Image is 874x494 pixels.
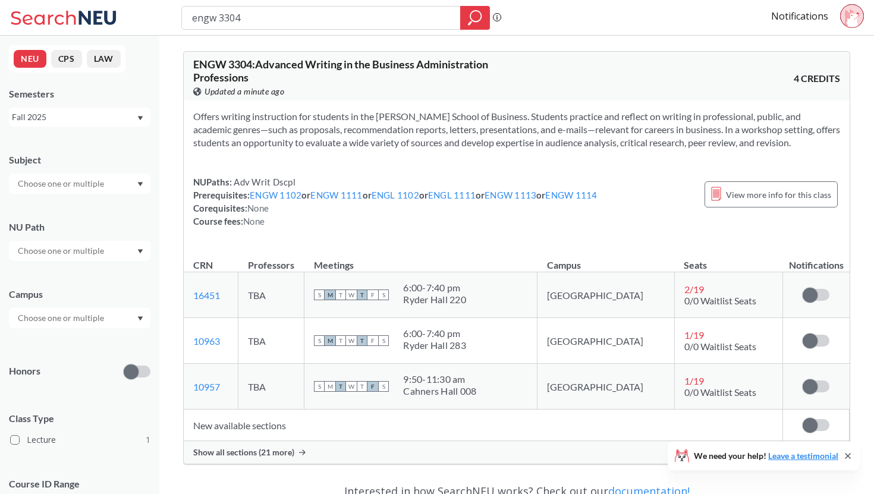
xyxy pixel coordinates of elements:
div: Dropdown arrow [9,174,150,194]
span: S [378,290,389,300]
span: View more info for this class [726,187,831,202]
span: ENGW 3304 : Advanced Writing in the Business Administration Professions [193,58,488,84]
span: Class Type [9,412,150,425]
button: NEU [14,50,46,68]
a: ENGW 1102 [250,190,301,200]
input: Choose one or multiple [12,177,112,191]
div: 6:00 - 7:40 pm [403,328,466,339]
span: Adv Writ Dscpl [232,177,295,187]
input: Choose one or multiple [12,244,112,258]
span: T [357,381,367,392]
div: 9:50 - 11:30 am [403,373,476,385]
div: Dropdown arrow [9,241,150,261]
svg: Dropdown arrow [137,116,143,121]
span: 1 / 19 [684,329,704,341]
div: CRN [193,259,213,272]
span: F [367,335,378,346]
span: M [325,335,335,346]
a: ENGW 1113 [485,190,536,200]
span: F [367,381,378,392]
a: ENGL 1102 [372,190,419,200]
div: Semesters [9,87,150,100]
span: None [247,203,269,213]
p: Honors [9,364,40,378]
button: LAW [87,50,121,68]
div: 6:00 - 7:40 pm [403,282,466,294]
span: 0/0 Waitlist Seats [684,295,756,306]
a: 10963 [193,335,220,347]
section: Offers writing instruction for students in the [PERSON_NAME] School of Business. Students practic... [193,110,840,149]
input: Class, professor, course number, "phrase" [191,8,452,28]
a: ENGW 1111 [310,190,362,200]
span: S [378,335,389,346]
th: Campus [537,247,675,272]
div: Fall 2025Dropdown arrow [9,108,150,127]
td: New available sections [184,410,783,441]
div: Dropdown arrow [9,308,150,328]
div: NU Path [9,221,150,234]
a: Leave a testimonial [768,451,838,461]
td: TBA [238,318,304,364]
td: [GEOGRAPHIC_DATA] [537,318,675,364]
div: Fall 2025 [12,111,136,124]
td: [GEOGRAPHIC_DATA] [537,272,675,318]
span: 1 / 19 [684,375,704,386]
div: Subject [9,153,150,166]
a: ENGL 1111 [428,190,476,200]
span: 1 [146,433,150,446]
div: magnifying glass [460,6,490,30]
span: M [325,290,335,300]
th: Notifications [783,247,850,272]
span: 0/0 Waitlist Seats [684,386,756,398]
div: Cahners Hall 008 [403,385,476,397]
span: T [357,335,367,346]
span: W [346,381,357,392]
span: 0/0 Waitlist Seats [684,341,756,352]
label: Lecture [10,432,150,448]
span: Updated a minute ago [205,85,284,98]
td: [GEOGRAPHIC_DATA] [537,364,675,410]
svg: Dropdown arrow [137,316,143,321]
span: S [314,335,325,346]
span: T [335,290,346,300]
svg: Dropdown arrow [137,182,143,187]
span: Show all sections (21 more) [193,447,294,458]
svg: Dropdown arrow [137,249,143,254]
span: 2 / 19 [684,284,704,295]
span: W [346,335,357,346]
span: 4 CREDITS [794,72,840,85]
td: TBA [238,272,304,318]
a: Notifications [771,10,828,23]
input: Choose one or multiple [12,311,112,325]
div: Ryder Hall 283 [403,339,466,351]
span: W [346,290,357,300]
p: Course ID Range [9,477,150,491]
div: Show all sections (21 more) [184,441,850,464]
span: None [243,216,265,226]
span: T [335,381,346,392]
div: Campus [9,288,150,301]
span: T [335,335,346,346]
span: S [314,290,325,300]
div: NUPaths: Prerequisites: or or or or or Corequisites: Course fees: [193,175,598,228]
span: S [314,381,325,392]
a: 16451 [193,290,220,301]
button: CPS [51,50,82,68]
span: F [367,290,378,300]
svg: magnifying glass [468,10,482,26]
span: M [325,381,335,392]
span: T [357,290,367,300]
div: Ryder Hall 220 [403,294,466,306]
a: 10957 [193,381,220,392]
th: Professors [238,247,304,272]
th: Meetings [304,247,537,272]
td: TBA [238,364,304,410]
span: We need your help! [694,452,838,460]
a: ENGW 1114 [545,190,597,200]
th: Seats [674,247,782,272]
span: S [378,381,389,392]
